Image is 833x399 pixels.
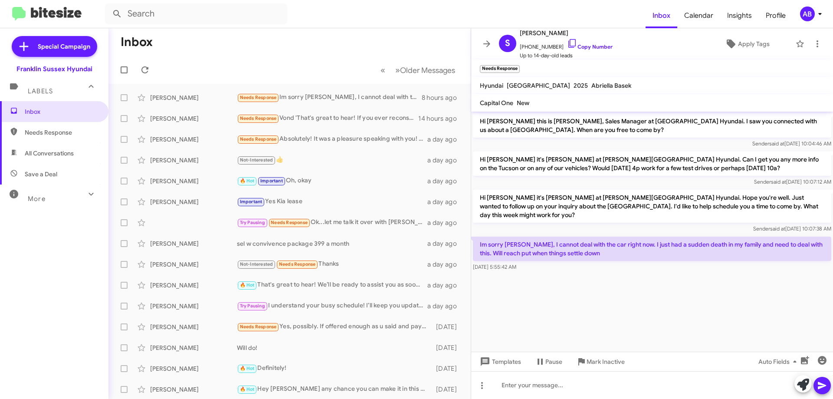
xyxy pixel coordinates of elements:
[587,354,625,369] span: Mark Inactive
[400,66,455,75] span: Older Messages
[240,386,255,392] span: 🔥 Hot
[237,384,432,394] div: Hey [PERSON_NAME] any chance you can make it in this week? we have a great assortment of vehicle ...
[237,301,427,311] div: I understand your busy schedule! I’ll keep you updated on any promotions. Whenever you’re ready t...
[38,42,90,51] span: Special Campaign
[471,354,528,369] button: Templates
[473,190,831,223] p: Hi [PERSON_NAME] it's [PERSON_NAME] at [PERSON_NAME][GEOGRAPHIC_DATA] Hyundai. Hope you're well. ...
[150,239,237,248] div: [PERSON_NAME]
[25,107,98,116] span: Inbox
[150,364,237,373] div: [PERSON_NAME]
[793,7,823,21] button: AB
[279,261,316,267] span: Needs Response
[240,199,262,204] span: Important
[770,225,785,232] span: said at
[25,170,57,178] span: Save a Deal
[237,176,427,186] div: Oh, okay
[240,178,255,184] span: 🔥 Hot
[427,218,464,227] div: a day ago
[422,93,464,102] div: 8 hours ago
[480,65,520,73] small: Needs Response
[752,140,831,147] span: Sender [DATE] 10:04:46 AM
[432,385,464,394] div: [DATE]
[376,61,460,79] nav: Page navigation example
[432,323,464,331] div: [DATE]
[432,364,464,373] div: [DATE]
[569,354,632,369] button: Mark Inactive
[427,281,464,290] div: a day ago
[240,282,255,288] span: 🔥 Hot
[427,135,464,144] div: a day ago
[25,128,98,137] span: Needs Response
[480,99,513,107] span: Capital One
[418,114,464,123] div: 14 hours ago
[505,36,510,50] span: S
[150,343,237,352] div: [PERSON_NAME]
[591,82,631,89] span: Abriella Basek
[473,237,831,261] p: Im sorry [PERSON_NAME], I cannot deal with the car right now. I just had a sudden death in my fam...
[507,82,570,89] span: [GEOGRAPHIC_DATA]
[528,354,569,369] button: Pause
[720,3,759,28] a: Insights
[150,323,237,331] div: [PERSON_NAME]
[150,260,237,269] div: [PERSON_NAME]
[240,95,277,100] span: Needs Response
[427,260,464,269] div: a day ago
[150,177,237,185] div: [PERSON_NAME]
[237,280,427,290] div: That's great to hear! We’ll be ready to assist you as soon as you arrive. Safe travels!
[478,354,521,369] span: Templates
[237,259,427,269] div: Thanks
[28,195,46,203] span: More
[150,302,237,310] div: [PERSON_NAME]
[237,363,432,373] div: Definitely!
[753,225,831,232] span: Sender [DATE] 10:07:38 AM
[150,198,237,206] div: [PERSON_NAME]
[427,198,464,206] div: a day ago
[260,178,283,184] span: Important
[150,385,237,394] div: [PERSON_NAME]
[480,82,503,89] span: Hyundai
[758,354,800,369] span: Auto Fields
[237,155,427,165] div: 👍
[375,61,390,79] button: Previous
[237,239,427,248] div: sel w convivence package 399 a month
[517,99,529,107] span: New
[25,149,74,158] span: All Conversations
[520,51,613,60] span: Up to 14-day-old leads
[237,113,418,123] div: Vond 'That's great to hear! If you ever reconsider or have any questions about your car, feel fre...
[150,93,237,102] div: [PERSON_NAME]
[121,35,153,49] h1: Inbox
[427,156,464,165] div: a day ago
[520,38,613,51] span: [PHONE_NUMBER]
[237,343,432,352] div: Will do!
[800,7,815,21] div: AB
[427,302,464,310] div: a day ago
[646,3,677,28] a: Inbox
[237,92,422,102] div: Im sorry [PERSON_NAME], I cannot deal with the car right now. I just had a sudden death in my fam...
[677,3,720,28] a: Calendar
[759,3,793,28] a: Profile
[769,140,784,147] span: said at
[574,82,588,89] span: 2025
[150,281,237,290] div: [PERSON_NAME]
[754,178,831,185] span: Sender [DATE] 10:07:12 AM
[427,177,464,185] div: a day ago
[473,113,831,138] p: Hi [PERSON_NAME] this is [PERSON_NAME], Sales Manager at [GEOGRAPHIC_DATA] Hyundai. I saw you con...
[380,65,385,76] span: «
[390,61,460,79] button: Next
[240,261,273,267] span: Not-Interested
[12,36,97,57] a: Special Campaign
[520,28,613,38] span: [PERSON_NAME]
[702,36,791,52] button: Apply Tags
[240,136,277,142] span: Needs Response
[545,354,562,369] span: Pause
[771,178,786,185] span: said at
[432,343,464,352] div: [DATE]
[237,197,427,207] div: Yes Kia lease
[240,115,277,121] span: Needs Response
[473,264,516,270] span: [DATE] 5:55:42 AM
[28,87,53,95] span: Labels
[567,43,613,50] a: Copy Number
